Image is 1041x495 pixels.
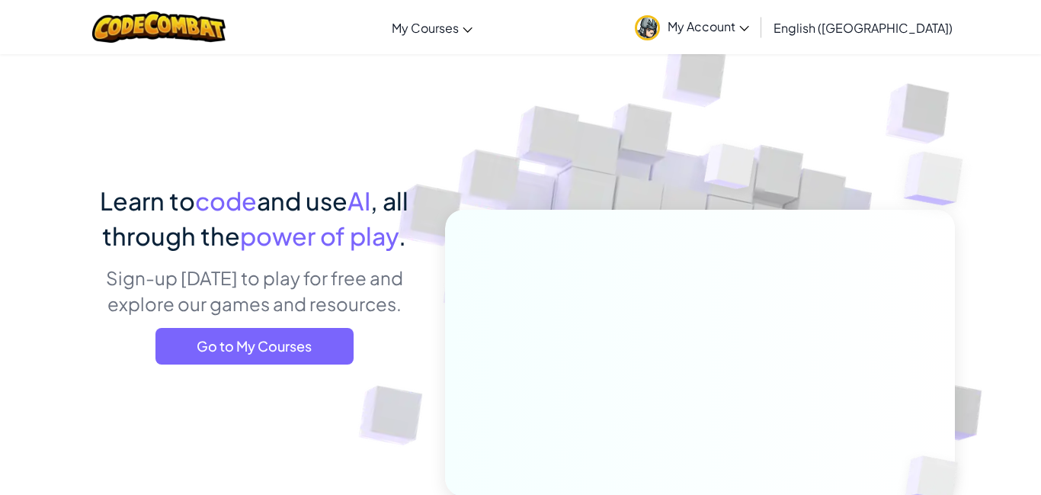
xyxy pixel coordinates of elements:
span: code [195,185,257,216]
img: avatar [635,15,660,40]
a: English ([GEOGRAPHIC_DATA]) [766,7,960,48]
a: My Courses [384,7,480,48]
img: CodeCombat logo [92,11,226,43]
img: Overlap cubes [676,114,786,227]
p: Sign-up [DATE] to play for free and explore our games and resources. [86,265,422,317]
span: My Account [668,18,749,34]
span: power of play [240,220,399,251]
span: My Courses [392,20,459,36]
img: Overlap cubes [873,114,1005,243]
span: Learn to [100,185,195,216]
span: and use [257,185,348,216]
a: Go to My Courses [155,328,354,365]
span: AI [348,185,370,216]
a: My Account [627,3,757,51]
span: English ([GEOGRAPHIC_DATA]) [774,20,953,36]
span: . [399,220,406,251]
